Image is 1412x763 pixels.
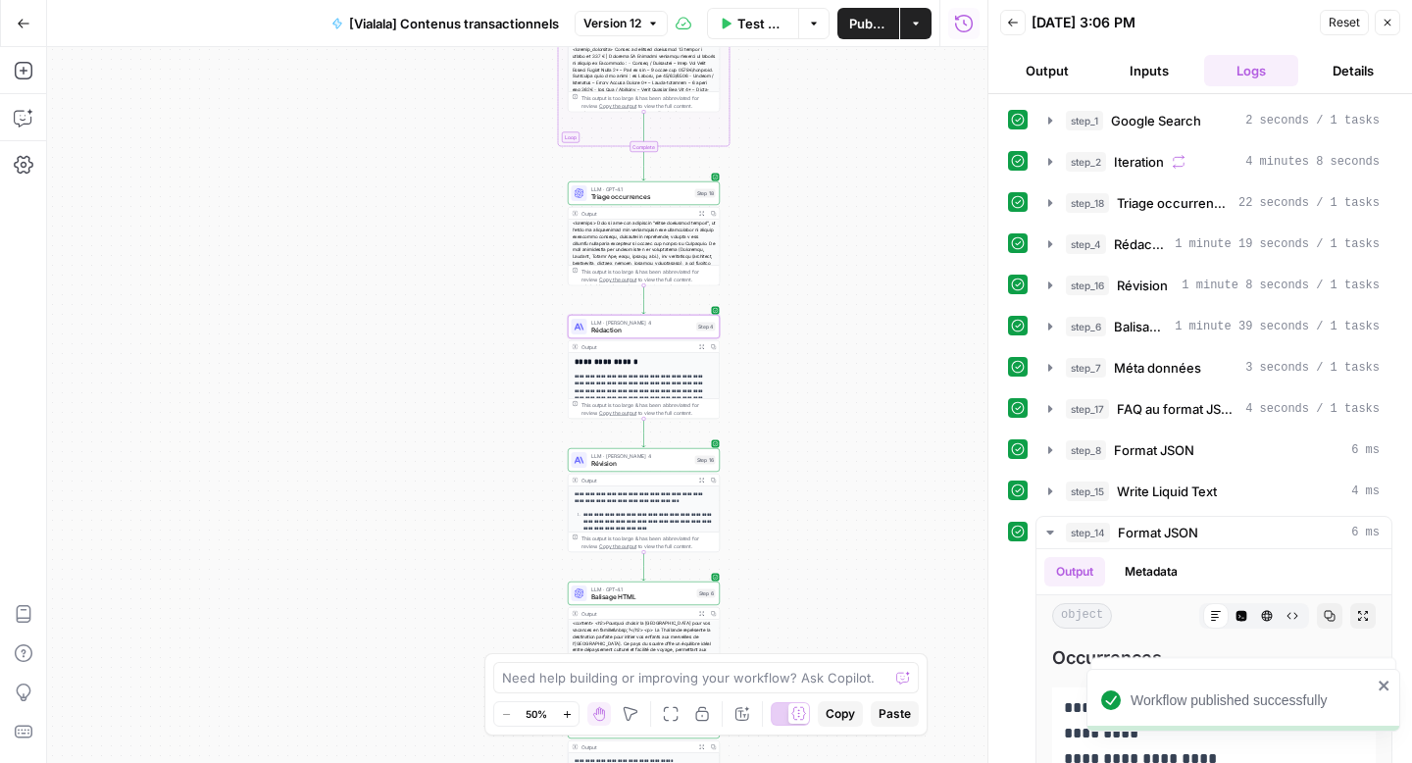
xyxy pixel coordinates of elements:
[1066,317,1106,336] span: step_6
[581,343,693,351] div: Output
[1238,194,1380,212] span: 22 seconds / 1 tasks
[1066,440,1106,460] span: step_8
[1066,482,1109,501] span: step_15
[837,8,899,39] button: Publish
[320,8,571,39] button: [Vialala] Contenus transactionnels
[1117,193,1231,213] span: Triage occurrences
[1118,523,1198,542] span: Format JSON
[568,8,720,112] div: <loremip_dolorsita> Consec ad elitsed doeiusmod 13 tempor i utlabo et 337 € | Dolorema 5A Enimadm...
[1036,517,1391,548] button: 6 ms
[1036,229,1391,260] button: 1 minute 19 seconds / 1 tasks
[581,610,693,618] div: Output
[1052,644,1376,672] span: Occurrences
[1052,603,1112,629] span: object
[1245,359,1380,377] span: 3 seconds / 1 tasks
[349,14,559,33] span: [Vialala] Contenus transactionnels
[1036,352,1391,383] button: 3 seconds / 1 tasks
[1117,276,1168,295] span: Révision
[871,701,919,727] button: Paste
[599,103,636,109] span: Copy the output
[1066,523,1110,542] span: step_14
[1102,55,1196,86] button: Inputs
[1117,399,1237,419] span: FAQ au format JSON
[591,185,691,193] span: LLM · GPT-4.1
[1114,358,1201,378] span: Méta données
[1066,193,1109,213] span: step_18
[826,705,855,723] span: Copy
[599,277,636,282] span: Copy the output
[1066,152,1106,172] span: step_2
[581,534,716,550] div: This output is too large & has been abbreviated for review. to view the full content.
[591,192,691,202] span: Triage occurrences
[1175,318,1380,335] span: 1 minute 39 seconds / 1 tasks
[1066,276,1109,295] span: step_16
[1036,393,1391,425] button: 4 seconds / 1 tasks
[1175,235,1380,253] span: 1 minute 19 seconds / 1 tasks
[1114,440,1194,460] span: Format JSON
[1036,311,1391,342] button: 1 minute 39 seconds / 1 tasks
[695,456,716,465] div: Step 16
[581,401,716,417] div: This output is too large & has been abbreviated for review. to view the full content.
[1066,234,1106,254] span: step_4
[1114,152,1164,172] span: Iteration
[581,210,693,218] div: Output
[1351,483,1380,500] span: 4 ms
[581,477,693,484] div: Output
[697,589,716,598] div: Step 6
[568,141,720,152] div: Complete
[1204,55,1298,86] button: Logs
[1245,112,1380,129] span: 2 seconds / 1 tasks
[569,620,720,726] div: <content> <h2>Pourquoi choisir la [GEOGRAPHIC_DATA] pour vos vacances en famille&nbsp;?</h2> <p> ...
[568,181,720,285] div: LLM · GPT-4.1Triage occurrencesStep 18Output<loremips> Dolo si ame-con adipiscin "elitse doeiusmo...
[1329,14,1360,31] span: Reset
[1066,111,1103,130] span: step_1
[569,220,720,326] div: <loremips> Dolo si ame-con adipiscin "elitse doeiusmod tempori", ut l'etdo ma aliquaenimad min ve...
[849,14,887,33] span: Publish
[591,459,691,469] span: Révision
[581,743,693,751] div: Output
[1113,557,1189,586] button: Metadata
[1111,111,1201,130] span: Google Search
[642,285,645,314] g: Edge from step_18 to step_4
[599,410,636,416] span: Copy the output
[1066,358,1106,378] span: step_7
[1114,234,1167,254] span: Rédaction
[526,706,547,722] span: 50%
[1245,400,1380,418] span: 4 seconds / 1 tasks
[591,326,693,335] span: Rédaction
[591,452,691,460] span: LLM · [PERSON_NAME] 4
[581,268,716,283] div: This output is too large & has been abbreviated for review. to view the full content.
[642,152,645,180] g: Edge from step_2-iteration-end to step_18
[1066,399,1109,419] span: step_17
[1036,434,1391,466] button: 6 ms
[1182,277,1380,294] span: 1 minute 8 seconds / 1 tasks
[1117,482,1217,501] span: Write Liquid Text
[630,141,658,152] div: Complete
[1036,105,1391,136] button: 2 seconds / 1 tasks
[591,585,693,593] span: LLM · GPT-4.1
[1114,317,1167,336] span: Balisage HTML
[707,8,798,39] button: Test Data
[737,14,786,33] span: Test Data
[879,705,911,723] span: Paste
[1320,10,1369,35] button: Reset
[1000,55,1094,86] button: Output
[1036,270,1391,301] button: 1 minute 8 seconds / 1 tasks
[1306,55,1400,86] button: Details
[642,552,645,581] g: Edge from step_16 to step_6
[1044,557,1105,586] button: Output
[575,11,668,36] button: Version 12
[591,592,693,602] span: Balisage HTML
[642,419,645,447] g: Edge from step_4 to step_16
[1351,441,1380,459] span: 6 ms
[583,15,641,32] span: Version 12
[568,582,720,686] div: LLM · GPT-4.1Balisage HTMLStep 6Output<content> <h2>Pourquoi choisir la [GEOGRAPHIC_DATA] pour vo...
[696,323,716,331] div: Step 4
[581,94,716,110] div: This output is too large & has been abbreviated for review. to view the full content.
[1036,187,1391,219] button: 22 seconds / 1 tasks
[818,701,863,727] button: Copy
[591,319,693,327] span: LLM · [PERSON_NAME] 4
[599,543,636,549] span: Copy the output
[1378,678,1391,693] button: close
[1351,524,1380,541] span: 6 ms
